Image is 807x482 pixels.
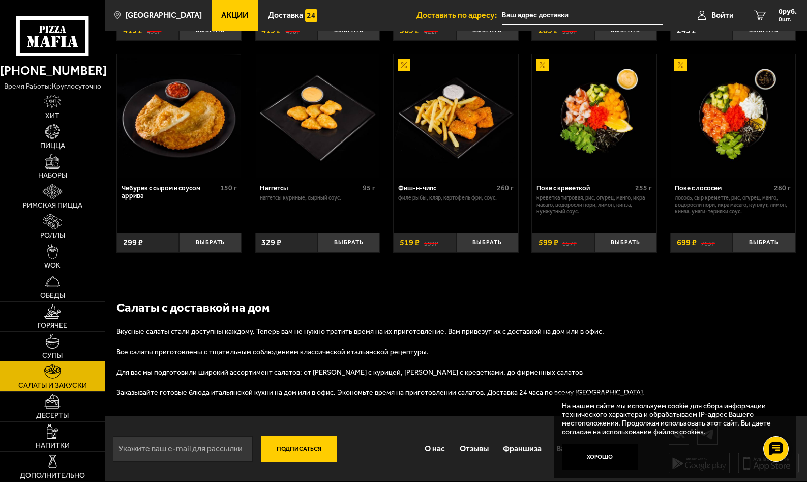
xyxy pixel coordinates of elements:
[40,292,65,299] span: Обеды
[701,239,715,247] s: 763 ₽
[533,54,656,178] img: Поке с креветкой
[40,143,65,150] span: Пицца
[261,26,281,35] span: 419 ₽
[675,184,771,192] div: Поке с лососем
[549,435,599,463] a: Вакансии
[424,239,438,247] s: 599 ₽
[675,194,790,215] p: лосось, Сыр креметте, рис, огурец, манго, водоросли Нори, икра масаго, кунжут, лимон, кинза, унаг...
[394,54,518,178] a: АкционныйФиш-н-чипс
[539,26,558,35] span: 289 ₽
[452,435,496,463] a: Отзывы
[594,233,657,253] button: Выбрать
[532,54,656,178] a: АкционныйПоке с креветкой
[123,239,143,247] span: 299 ₽
[400,239,420,247] span: 519 ₽
[317,233,380,253] button: Выбрать
[562,444,638,470] button: Хорошо
[496,435,549,463] a: Франшиза
[497,184,514,192] span: 260 г
[398,59,410,71] img: Акционный
[363,184,375,192] span: 95 г
[113,436,253,462] input: Укажите ваш e-mail для рассылки
[424,26,438,35] s: 422 ₽
[116,301,270,315] b: Салаты с доставкой на дом
[774,184,791,192] span: 280 г
[179,233,242,253] button: Выбрать
[395,54,518,178] img: Фиш-н-чипс
[116,348,429,356] span: Все салаты приготовлены с тщательным соблюдением классической итальянской рецептуры.
[23,202,82,209] span: Римская пицца
[116,388,645,397] span: Заказывайте готовые блюда итальянской кухни на дом или в офис. Экономьте время на приготовлении с...
[562,402,781,437] p: На нашем сайте мы используем cookie для сбора информации технического характера и обрабатываем IP...
[779,16,797,22] span: 0 шт.
[256,54,379,178] img: Наггетсы
[123,26,143,35] span: 419 ₽
[456,233,519,253] button: Выбрать
[36,442,70,449] span: Напитки
[260,184,360,192] div: Наггетсы
[117,54,242,178] a: Чебурек с сыром и соусом аррива
[502,6,663,25] input: Ваш адрес доставки
[417,435,453,463] a: О нас
[635,184,652,192] span: 255 г
[562,26,577,35] s: 330 ₽
[38,172,67,179] span: Наборы
[400,26,420,35] span: 369 ₽
[677,26,697,35] span: 249 ₽
[536,194,652,215] p: креветка тигровая, рис, огурец, манго, икра масаго, водоросли Нори, лимон, кинза, кунжутный соус.
[670,54,795,178] a: АкционныйПоке с лососем
[36,412,69,419] span: Десерты
[539,239,558,247] span: 599 ₽
[221,11,248,19] span: Акции
[677,239,697,247] span: 699 ₽
[18,382,87,389] span: Салаты и закуски
[536,184,633,192] div: Поке с креветкой
[711,11,734,19] span: Войти
[733,233,795,253] button: Выбрать
[671,54,794,178] img: Поке с лососем
[147,26,161,35] s: 498 ₽
[220,184,237,192] span: 150 г
[20,472,85,479] span: Дополнительно
[260,194,375,201] p: наггетсы куриные, сырный соус.
[116,327,604,336] span: Вкусные салаты стали доступны каждому. Теперь вам не нужно тратить время на их приготовление. Вам...
[261,436,337,462] button: Подписаться
[42,352,63,359] span: Супы
[116,368,583,377] span: Для вас мы подготовили широкий ассортимент салатов: от [PERSON_NAME] с курицей, [PERSON_NAME] с к...
[416,11,502,19] span: Доставить по адресу:
[268,11,303,19] span: Доставка
[286,26,300,35] s: 498 ₽
[562,239,577,247] s: 657 ₽
[255,54,380,178] a: Наггетсы
[674,59,687,71] img: Акционный
[44,262,61,269] span: WOK
[398,184,494,192] div: Фиш-н-чипс
[398,194,514,201] p: филе рыбы, кляр, картофель фри, соус.
[122,184,218,201] div: Чебурек с сыром и соусом аррива
[779,8,797,15] span: 0 руб.
[117,54,241,178] img: Чебурек с сыром и соусом аррива
[38,322,67,329] span: Горячее
[45,112,59,120] span: Хит
[125,11,202,19] span: [GEOGRAPHIC_DATA]
[40,232,65,239] span: Роллы
[261,239,281,247] span: 329 ₽
[305,9,318,22] img: 15daf4d41897b9f0e9f617042186c801.svg
[536,59,549,71] img: Акционный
